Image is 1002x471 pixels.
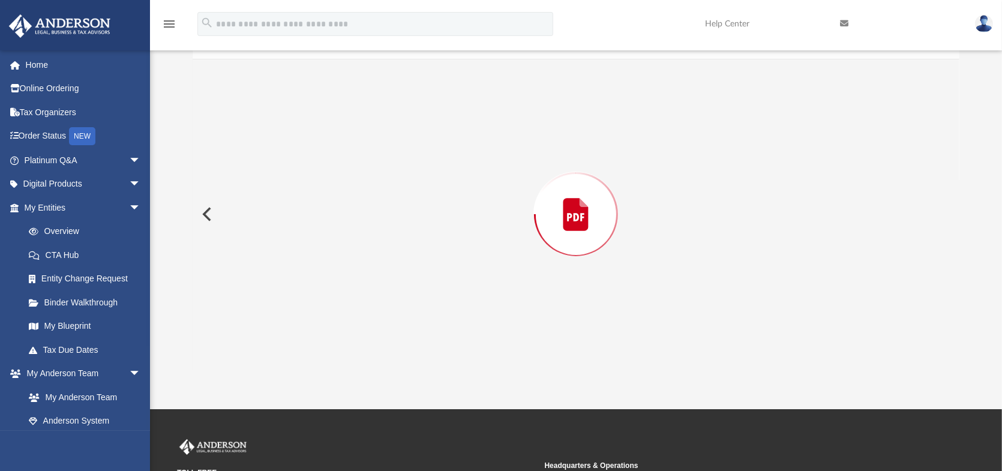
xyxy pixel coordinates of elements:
a: Tax Due Dates [17,338,159,362]
a: Tax Organizers [8,100,159,124]
a: Home [8,53,159,77]
a: Platinum Q&Aarrow_drop_down [8,148,159,172]
button: Previous File [193,197,219,231]
div: Preview [193,28,959,370]
div: NEW [69,127,95,145]
a: CTA Hub [17,243,159,267]
i: search [200,16,214,29]
img: Anderson Advisors Platinum Portal [177,439,249,455]
i: menu [162,17,176,31]
a: Overview [17,220,159,244]
a: Binder Walkthrough [17,290,159,314]
a: My Anderson Teamarrow_drop_down [8,362,153,386]
a: Order StatusNEW [8,124,159,149]
a: Anderson System [17,409,153,433]
img: Anderson Advisors Platinum Portal [5,14,114,38]
span: arrow_drop_down [129,196,153,220]
a: Entity Change Request [17,267,159,291]
a: My Blueprint [17,314,153,338]
span: arrow_drop_down [129,362,153,386]
a: menu [162,23,176,31]
a: My Entitiesarrow_drop_down [8,196,159,220]
a: Digital Productsarrow_drop_down [8,172,159,196]
span: arrow_drop_down [129,172,153,197]
a: Online Ordering [8,77,159,101]
small: Headquarters & Operations [545,460,904,471]
img: User Pic [975,15,993,32]
span: arrow_drop_down [129,148,153,173]
a: My Anderson Team [17,385,147,409]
